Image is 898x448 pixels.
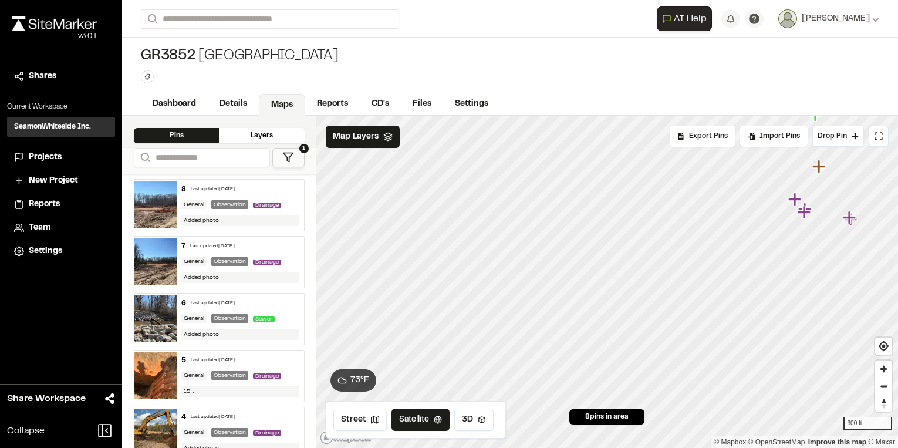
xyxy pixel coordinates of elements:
div: 7 [181,241,185,252]
div: Added photo [181,329,299,340]
div: Added photo [181,215,299,226]
button: 73°F [330,369,376,392]
div: Last updated [DATE] [190,243,235,250]
a: Map feedback [808,438,866,446]
button: Reset bearing to north [875,395,892,412]
a: Files [401,93,443,115]
div: Map marker [842,210,858,225]
div: General [181,257,207,266]
div: Observation [211,257,248,266]
div: 300 ft [843,417,892,430]
a: Maxar [868,438,895,446]
span: AI Help [674,12,707,26]
div: Map marker [788,192,804,207]
img: file [134,352,177,399]
span: [PERSON_NAME] [802,12,870,25]
span: Projects [29,151,62,164]
div: Last updated [DATE] [191,300,235,307]
a: Dashboard [141,93,208,115]
span: 8 pins in area [585,412,629,422]
img: file [134,238,177,285]
button: Search [134,148,155,167]
div: 5 [181,355,186,366]
button: 3D [454,409,494,431]
span: Drop Pin [818,131,847,142]
img: rebrand.png [12,16,97,31]
div: Map marker [798,202,813,217]
span: Map Layers [333,130,379,143]
div: General [181,314,207,323]
a: New Project [14,174,108,187]
div: 15ft [181,386,299,397]
a: CD's [360,93,401,115]
div: Map marker [797,205,812,220]
span: Share Workspace [7,392,86,406]
a: Reports [14,198,108,211]
div: Observation [211,371,248,380]
span: Collapse [7,424,45,438]
button: [PERSON_NAME] [778,9,879,28]
span: GR3852 [141,47,196,66]
button: Satellite [391,409,450,431]
a: Settings [443,93,500,115]
div: Map marker [808,107,823,123]
div: Observation [211,200,248,209]
button: Drop Pin [812,126,864,147]
div: No pins available to export [670,126,735,147]
div: Observation [211,428,248,437]
div: General [181,428,207,437]
a: Projects [14,151,108,164]
div: Import Pins into your project [740,126,808,147]
span: Drainage [253,373,281,379]
div: 4 [181,412,186,423]
span: Drainage [253,203,281,208]
a: Reports [305,93,360,115]
a: Team [14,221,108,234]
a: Settings [14,245,108,258]
button: Street [333,409,387,431]
a: Shares [14,70,108,83]
div: Layers [219,128,304,143]
div: Pins [134,128,219,143]
span: New Project [29,174,78,187]
button: Zoom in [875,361,892,378]
button: Find my location [875,338,892,355]
div: General [181,200,207,209]
a: Mapbox logo [320,431,372,444]
div: Last updated [DATE] [191,357,235,364]
div: 8 [181,184,186,195]
button: Search [141,9,162,29]
div: 6 [181,298,186,309]
a: Details [208,93,259,115]
div: Map marker [812,159,827,174]
button: Open AI Assistant [657,6,712,31]
span: 1 [299,144,309,153]
div: Map marker [843,212,859,227]
div: Added photo [181,272,299,283]
div: Observation [211,314,248,323]
h3: SeamonWhiteside Inc. [14,122,91,132]
a: OpenStreetMap [748,438,805,446]
button: Zoom out [875,378,892,395]
div: Map marker [788,192,803,207]
span: Sewer [253,316,275,322]
a: Mapbox [714,438,746,446]
div: Open AI Assistant [657,6,717,31]
img: User [778,9,797,28]
div: General [181,371,207,380]
span: Reports [29,198,60,211]
p: Current Workspace [7,102,115,112]
button: 1 [272,148,305,167]
span: Settings [29,245,62,258]
a: Maps [259,94,305,116]
div: Last updated [DATE] [191,186,235,193]
img: file [134,295,177,342]
span: 73 ° F [350,374,369,387]
span: Export Pins [689,131,728,142]
span: Team [29,221,50,234]
div: Oh geez...please don't... [12,31,97,42]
